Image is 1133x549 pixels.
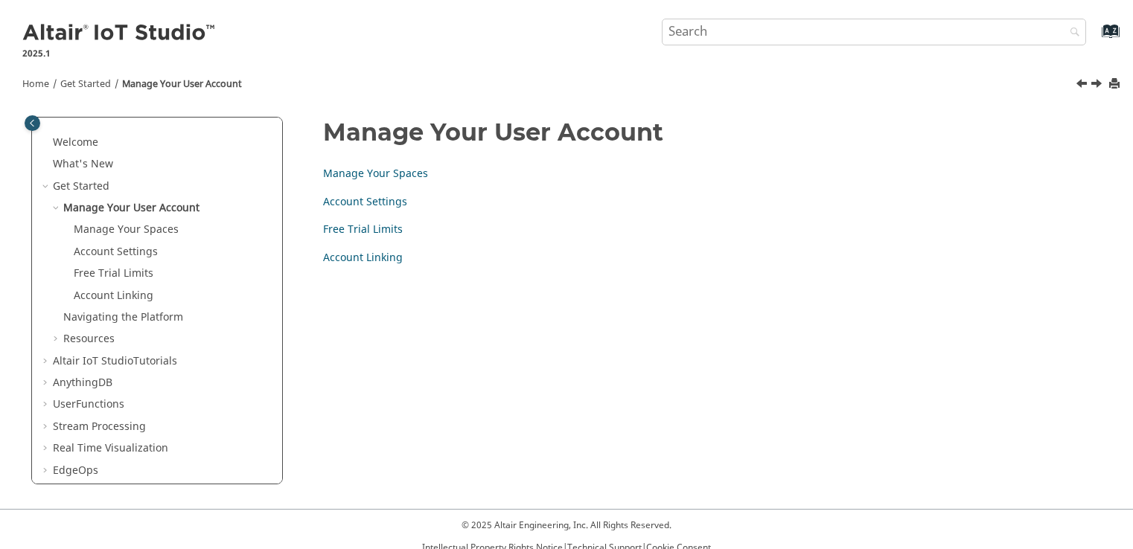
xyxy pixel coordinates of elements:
[41,397,53,412] span: Expand UserFunctions
[422,518,711,532] p: © 2025 Altair Engineering, Inc. All Rights Reserved.
[51,201,63,216] span: Collapse Manage Your User Account
[25,115,40,131] button: Toggle publishing table of content
[1110,74,1122,94] button: Print this page
[51,332,63,347] span: Expand Resources
[323,250,403,266] a: Account Linking
[41,441,53,456] span: Expand Real Time Visualization
[74,222,179,237] a: Manage Your Spaces
[323,222,403,237] a: Free Trial Limits
[53,419,146,434] a: Stream Processing
[41,179,53,194] span: Collapse Get Started
[53,353,177,369] a: Altair IoT StudioTutorials
[1078,30,1111,46] a: Go to index terms page
[53,463,98,478] a: EdgeOps
[323,194,407,210] a: Account Settings
[63,331,115,347] a: Resources
[60,77,111,91] a: Get Started
[1050,19,1092,48] button: Search
[22,22,217,45] img: Altair IoT Studio
[74,244,158,260] a: Account Settings
[53,440,168,456] a: Real Time Visualization
[662,19,1087,45] input: Search query
[41,463,53,478] span: Expand EdgeOps
[53,396,124,412] a: UserFunctions
[53,179,109,194] a: Get Started
[323,166,428,182] a: Manage Your Spaces
[74,266,153,281] a: Free Trial Limits
[1092,77,1104,94] a: Next topic: Manage Your Spaces
[22,47,217,60] p: 2025.1
[76,396,124,412] span: Functions
[53,135,98,150] a: Welcome
[323,119,1102,145] h1: Manage Your User Account
[63,309,183,325] a: Navigating the Platform
[21,119,294,280] nav: Table of Contents Container
[41,354,53,369] span: Expand Altair IoT StudioTutorials
[53,353,133,369] span: Altair IoT Studio
[41,420,53,434] span: Expand Stream Processing
[63,200,200,216] a: Manage Your User Account
[122,77,242,91] a: Manage Your User Account
[1077,77,1089,94] a: Previous topic: Get Started
[53,375,112,391] a: AnythingDB
[22,77,49,91] a: Home
[323,163,1087,274] nav: Child Links
[41,376,53,391] span: Expand AnythingDB
[53,156,113,172] a: What's New
[74,288,153,304] a: Account Linking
